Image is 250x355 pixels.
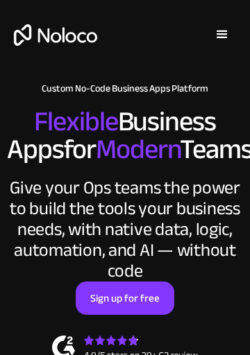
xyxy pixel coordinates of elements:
div: Give your Ops teams the power to build the tools your business needs, with native data, logic, au... [7,177,243,282]
a: home [7,24,97,46]
h2: Business Apps for Teams [7,108,243,164]
div: menu [201,14,243,55]
span: Modern [96,123,180,175]
span: Flexible [34,96,117,148]
a: Sign up for free [76,282,174,315]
